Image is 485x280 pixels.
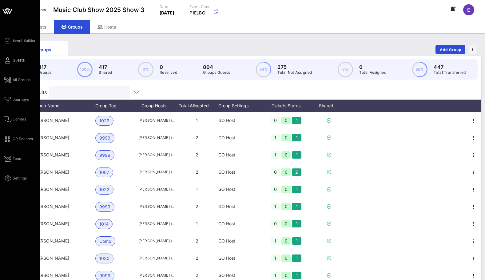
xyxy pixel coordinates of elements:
[138,186,175,192] span: [PERSON_NAME] ([PERSON_NAME][EMAIL_ADDRESS][PERSON_NAME][DOMAIN_NAME])
[99,202,110,211] span: 9999
[34,204,69,209] span: Alex Quarrier
[160,63,177,71] p: 0
[13,175,27,181] span: Settings
[281,151,291,159] div: 0
[138,117,175,124] span: [PERSON_NAME] ([EMAIL_ADDRESS][DOMAIN_NAME])
[95,100,138,112] div: Group Tag
[4,96,29,103] a: Journeys
[99,185,109,194] span: 1022
[467,7,470,13] span: E
[99,254,109,263] span: 1030
[90,20,124,34] div: Hosts
[13,97,29,102] span: Journeys
[53,5,145,14] span: Music Club Show 2025 Show 3
[4,135,34,143] a: QR Scanner
[34,118,69,123] span: Adam Greene
[281,117,291,124] div: 0
[4,155,22,162] a: Team
[38,63,51,71] p: 417
[160,4,174,10] p: Date
[271,186,280,193] div: 0
[160,10,174,16] p: [DATE]
[4,116,26,123] a: Comms
[311,100,348,112] div: Shared
[218,250,261,267] div: GO Host
[271,134,280,141] div: 1
[160,69,177,76] p: Reserved
[277,63,312,71] p: 275
[292,151,301,159] div: 1
[99,116,109,125] span: 1022
[196,204,198,209] span: 2
[261,100,311,112] div: Tickets Status
[38,69,51,76] p: Groups
[99,63,112,71] p: 417
[34,152,69,157] span: Adam Snelling
[218,146,261,164] div: GO Host
[138,135,175,141] span: [PERSON_NAME] ([PERSON_NAME][EMAIL_ADDRESS][DOMAIN_NAME])
[99,133,110,143] span: 9999
[34,135,69,140] span: Adam Greenhagen
[138,152,175,158] span: [PERSON_NAME] ([PERSON_NAME][EMAIL_ADDRESS][PERSON_NAME][DOMAIN_NAME])
[138,272,175,278] span: [PERSON_NAME] ([EMAIL_ADDRESS][DOMAIN_NAME])
[292,220,301,227] div: 1
[99,237,111,246] span: Comp
[292,117,301,124] div: 1
[292,203,301,210] div: 1
[138,255,175,261] span: [PERSON_NAME] ([EMAIL_ADDRESS][DOMAIN_NAME])
[292,186,301,193] div: 1
[4,37,36,44] a: Event Builder
[271,272,280,279] div: 1
[218,164,261,181] div: GO Host
[292,254,301,262] div: 1
[34,169,69,175] span: Al Welch
[434,69,466,76] p: Total Transferred
[435,45,465,54] button: Add Group
[13,136,34,142] span: QR Scanner
[218,232,261,250] div: GO Host
[196,238,198,243] span: 2
[23,46,63,53] div: Groups
[218,112,261,129] div: GO Host
[13,38,36,43] span: Event Builder
[196,152,198,157] span: 2
[189,4,211,10] p: Event Code
[99,151,110,160] span: 9999
[34,100,95,112] div: Group Name
[196,169,198,175] span: 2
[218,215,261,232] div: GO Host
[99,219,109,229] span: 1014
[34,238,69,243] span: Alfred Dawson
[196,273,198,278] span: 2
[281,272,291,279] div: 0
[203,63,230,71] p: 804
[292,168,301,176] div: 2
[4,76,30,84] a: All Groups
[281,220,291,227] div: 0
[138,203,175,210] span: [PERSON_NAME] ([PERSON_NAME][EMAIL_ADDRESS][DOMAIN_NAME])
[138,238,175,244] span: [PERSON_NAME] ([PERSON_NAME][EMAIL_ADDRESS][PERSON_NAME][DOMAIN_NAME])
[196,135,198,140] span: 2
[281,134,291,141] div: 0
[99,168,109,177] span: 1007
[138,169,175,175] span: [PERSON_NAME] ([EMAIL_ADDRESS][DOMAIN_NAME])
[34,221,69,226] span: Alexander G Kelly
[292,272,301,279] div: 1
[281,254,291,262] div: 0
[196,118,198,123] span: 1
[218,198,261,215] div: GO Host
[359,69,386,76] p: Total Assigned
[218,100,261,112] div: Group Settings
[271,220,280,227] div: 0
[271,254,280,262] div: 1
[277,69,312,76] p: Total Not Assigned
[281,203,291,210] div: 0
[34,273,69,278] span: Allison Brown
[196,221,198,226] span: 1
[218,129,261,146] div: GO Host
[13,116,26,122] span: Comms
[13,156,22,161] span: Team
[54,20,90,34] div: Groups
[292,237,301,245] div: 1
[271,151,280,159] div: 1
